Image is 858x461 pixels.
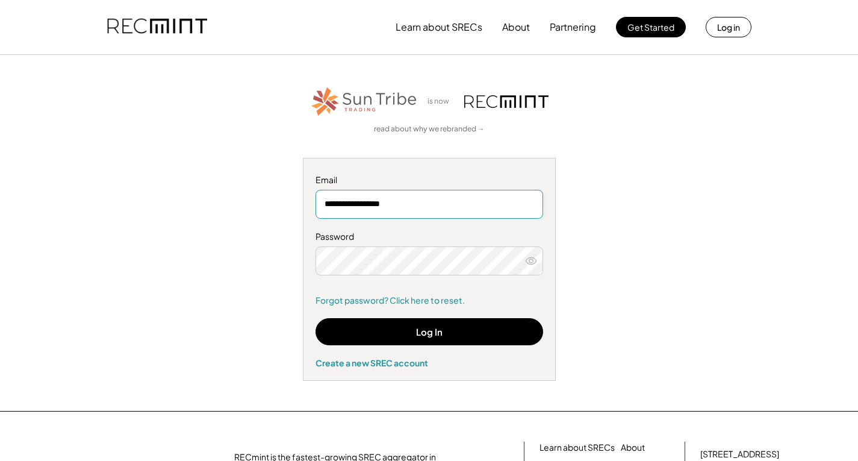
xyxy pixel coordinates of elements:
[700,448,779,460] div: [STREET_ADDRESS]
[396,15,482,39] button: Learn about SRECs
[424,96,458,107] div: is now
[502,15,530,39] button: About
[621,442,645,454] a: About
[310,85,418,118] img: STT_Horizontal_Logo%2B-%2BColor.png
[616,17,686,37] button: Get Started
[550,15,596,39] button: Partnering
[706,17,751,37] button: Log in
[374,124,485,134] a: read about why we rebranded →
[107,7,207,48] img: recmint-logotype%403x.png
[316,174,543,186] div: Email
[316,357,543,368] div: Create a new SREC account
[316,295,543,307] a: Forgot password? Click here to reset.
[316,318,543,345] button: Log In
[316,231,543,243] div: Password
[464,95,549,108] img: recmint-logotype%403x.png
[539,442,615,454] a: Learn about SRECs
